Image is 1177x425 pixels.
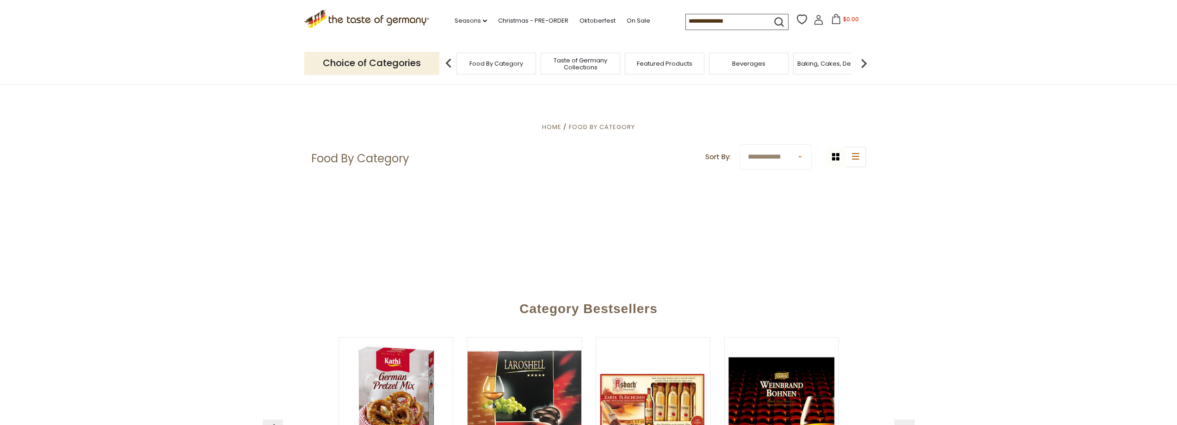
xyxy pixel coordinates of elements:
button: $0.00 [826,14,865,28]
a: Beverages [732,60,765,67]
div: Category Bestsellers [267,288,910,326]
a: Baking, Cakes, Desserts [797,60,869,67]
a: Seasons [455,16,487,26]
a: Food By Category [569,123,635,131]
a: Food By Category [469,60,523,67]
a: Featured Products [637,60,692,67]
h1: Food By Category [311,152,409,166]
a: On Sale [627,16,650,26]
span: $0.00 [843,15,859,23]
p: Choice of Categories [304,52,439,74]
a: Home [542,123,561,131]
a: Christmas - PRE-ORDER [498,16,568,26]
a: Oktoberfest [579,16,616,26]
img: previous arrow [439,54,458,73]
label: Sort By: [705,151,731,163]
img: next arrow [855,54,873,73]
a: Taste of Germany Collections [543,57,617,71]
